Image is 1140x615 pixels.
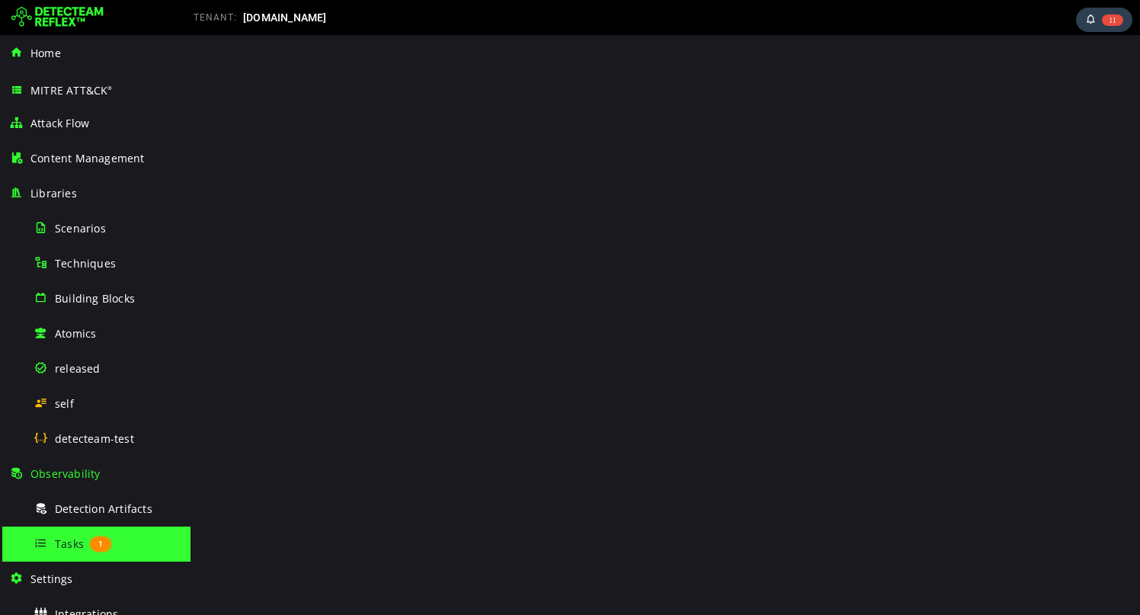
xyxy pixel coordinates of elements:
span: Atomics [55,326,96,341]
span: Content Management [30,151,145,165]
span: Observability [30,466,101,481]
span: Attack Flow [30,116,89,130]
span: Settings [30,572,73,586]
span: Tasks [55,537,84,551]
span: [DOMAIN_NAME] [243,11,327,24]
span: self [55,396,74,411]
span: detecteam-test [55,431,134,446]
span: TENANT: [194,12,237,23]
span: 11 [1102,14,1123,26]
span: 1 [90,536,111,551]
img: Detecteam logo [11,5,104,30]
div: Task Notifications [1076,8,1132,32]
span: Scenarios [55,221,106,235]
span: Libraries [30,186,77,200]
span: Home [30,46,61,60]
span: Techniques [55,256,116,271]
span: Building Blocks [55,291,135,306]
sup: ® [107,85,112,91]
span: MITRE ATT&CK [30,83,113,98]
span: released [55,361,101,376]
span: Detection Artifacts [55,501,152,516]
